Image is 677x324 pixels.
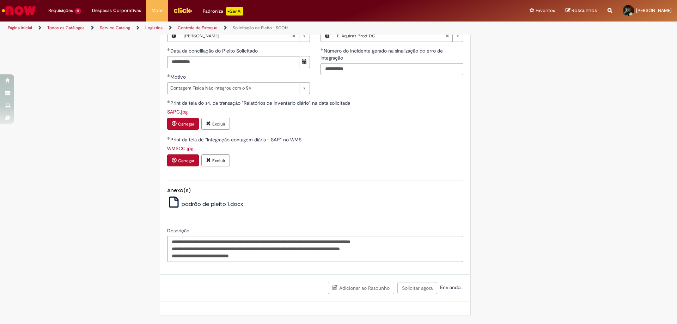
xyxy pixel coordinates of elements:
[74,8,81,14] span: 17
[288,30,299,42] abbr: Limpar campo Solicitante
[212,121,225,127] small: Excluir
[167,74,170,77] span: Obrigatório Preenchido
[1,4,37,18] img: ServiceNow
[321,48,324,51] span: Obrigatório Preenchido
[178,25,218,31] a: Controle de Estoque
[167,109,188,115] a: Download de SAPC.jpg
[226,7,243,16] p: +GenAi
[233,25,288,31] a: Solicitação de Pleito - SCOH
[152,7,163,14] span: More
[167,137,170,140] span: Obrigatório Preenchido
[572,7,597,14] span: Rascunhos
[47,25,85,31] a: Todos os Catálogos
[167,200,243,208] a: padrão de pleito 1.docx
[167,227,191,234] span: Descrição
[167,188,463,194] h5: Anexo(s)
[299,56,310,68] button: Mostrar calendário para Data da conciliação do Pleito Solicitado
[203,7,243,16] div: Padroniza
[8,25,32,31] a: Página inicial
[321,63,463,75] input: Número do Incidente gerado na sinalização do erro de integração
[321,30,334,42] button: Unidade, Visualizar este registro F. Aquiraz Prod-DC
[167,100,170,103] span: Obrigatório Preenchido
[167,48,170,51] span: Obrigatório Preenchido
[92,7,141,14] span: Despesas Corporativas
[636,7,672,13] span: [PERSON_NAME]
[178,158,194,164] small: Carregar
[5,22,446,35] ul: Trilhas de página
[167,30,180,42] button: Solicitante, Visualizar este registro John Lucas Lima Da Silva
[536,7,555,14] span: Favoritos
[173,5,192,16] img: click_logo_yellow_360x200.png
[184,30,292,42] span: [PERSON_NAME]
[100,25,130,31] a: Service Catalog
[167,56,299,68] input: Data da conciliação do Pleito Solicitado 28 August 2025 Thursday
[212,158,225,164] small: Excluir
[201,118,230,130] button: Excluir anexo SAPC.jpg
[167,118,199,130] button: Carregar anexo de Print da tela do s4, da transação "Relatórios de inventário diário" na data sol...
[182,200,243,208] span: padrão de pleito 1.docx
[167,154,199,166] button: Carregar anexo de Print da tela de "Integração contagem diária - SAP" no WMS Required
[170,82,295,94] span: Contagem Física Não Integrou com o S4
[439,284,463,291] span: Enviando...
[201,154,230,166] button: Excluir anexo WMSCC.jpg
[170,136,303,143] span: Print da tela de "Integração contagem diária - SAP" no WMS
[145,25,163,31] a: Logistica
[566,7,597,14] a: Rascunhos
[48,7,73,14] span: Requisições
[167,145,193,152] a: Download de WMSCC.jpg
[170,74,187,80] span: Motivo
[170,48,259,54] span: Data da conciliação do Pleito Solicitado
[442,30,452,42] abbr: Limpar campo Unidade
[170,100,352,106] span: Print da tela do s4, da transação "Relatórios de inventário diário" na data solicitada
[167,236,463,262] textarea: Descrição
[178,121,194,127] small: Carregar
[321,48,443,61] span: Número do Incidente gerado na sinalização do erro de integração
[180,30,310,42] a: [PERSON_NAME]Limpar campo Solicitante
[337,30,445,42] span: F. Aquiraz Prod-DC
[334,30,463,42] a: F. Aquiraz Prod-DCLimpar campo Unidade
